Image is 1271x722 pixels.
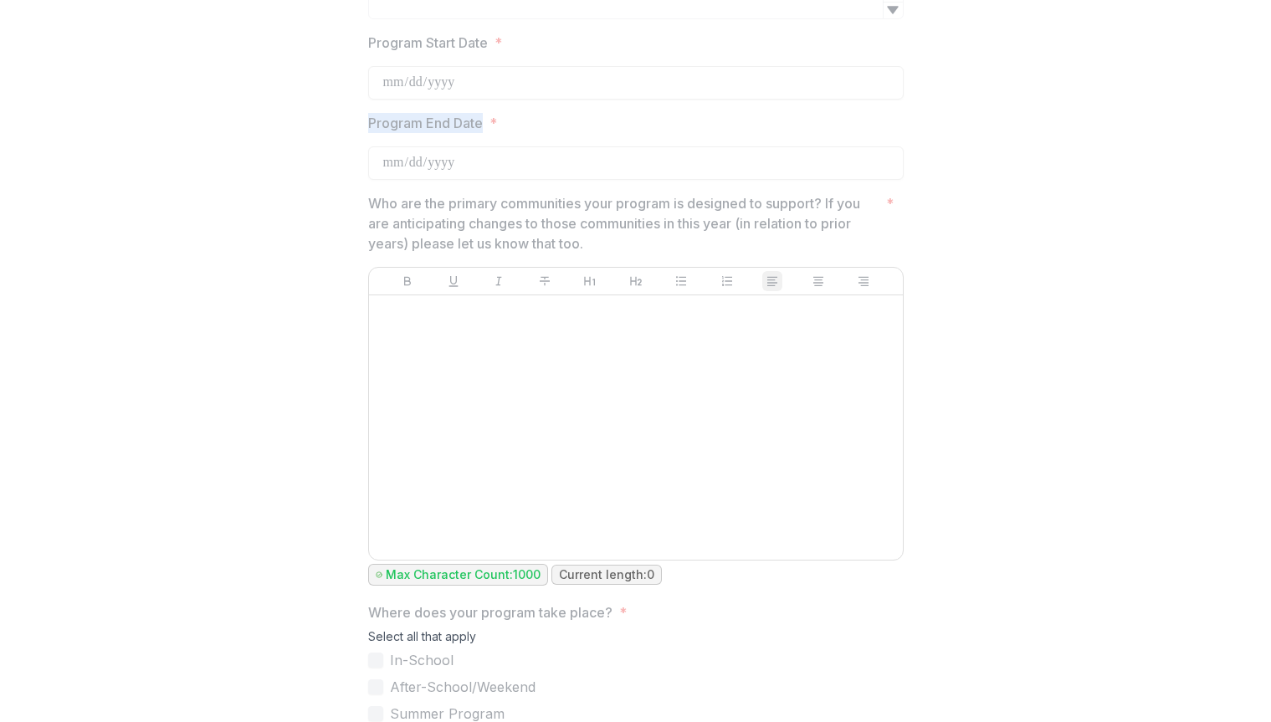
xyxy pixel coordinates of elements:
[489,271,509,291] button: Italicize
[808,271,828,291] button: Align Center
[368,113,483,133] p: Program End Date
[368,193,879,253] p: Who are the primary communities your program is designed to support? If you are anticipating chan...
[671,271,691,291] button: Bullet List
[762,271,782,291] button: Align Left
[559,568,654,582] p: Current length: 0
[717,271,737,291] button: Ordered List
[580,271,600,291] button: Heading 1
[535,271,555,291] button: Strike
[390,650,454,670] span: In-School
[853,271,874,291] button: Align Right
[368,602,612,622] p: Where does your program take place?
[443,271,464,291] button: Underline
[397,271,418,291] button: Bold
[368,33,488,53] p: Program Start Date
[390,677,536,697] span: After-School/Weekend
[386,568,541,582] p: Max Character Count: 1000
[626,271,646,291] button: Heading 2
[368,629,904,650] div: Select all that apply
